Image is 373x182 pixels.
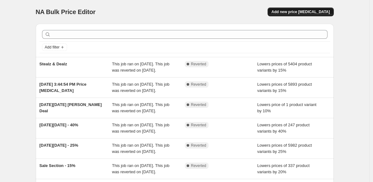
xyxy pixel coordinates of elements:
[36,8,96,15] span: NA Bulk Price Editor
[40,163,76,168] span: Sale Section - 15%
[257,143,312,154] span: Lowers prices of 5982 product variants by 25%
[257,102,317,113] span: Lowers price of 1 product variant by 10%
[40,62,67,66] span: Stealz & Dealz
[112,143,169,154] span: This job ran on [DATE]. This job was reverted on [DATE].
[191,62,206,67] span: Reverted
[268,8,333,16] button: Add new price [MEDICAL_DATA]
[191,82,206,87] span: Reverted
[257,163,310,174] span: Lowers prices of 337 product variants by 20%
[257,123,310,134] span: Lowers prices of 247 product variants by 40%
[40,102,102,113] span: [DATE][DATE] [PERSON_NAME] Deal
[191,102,206,107] span: Reverted
[112,102,169,113] span: This job ran on [DATE]. This job was reverted on [DATE].
[257,82,312,93] span: Lowers prices of 5893 product variants by 15%
[112,82,169,93] span: This job ran on [DATE]. This job was reverted on [DATE].
[40,143,78,148] span: [DATE][DATE] - 25%
[42,43,67,51] button: Add filter
[40,123,78,127] span: [DATE][DATE] - 40%
[45,45,60,50] span: Add filter
[112,163,169,174] span: This job ran on [DATE]. This job was reverted on [DATE].
[112,123,169,134] span: This job ran on [DATE]. This job was reverted on [DATE].
[40,82,87,93] span: [DATE] 3:44:54 PM Price [MEDICAL_DATA]
[257,62,312,73] span: Lowers prices of 5404 product variants by 15%
[191,143,206,148] span: Reverted
[271,9,330,14] span: Add new price [MEDICAL_DATA]
[191,163,206,168] span: Reverted
[112,62,169,73] span: This job ran on [DATE]. This job was reverted on [DATE].
[191,123,206,128] span: Reverted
